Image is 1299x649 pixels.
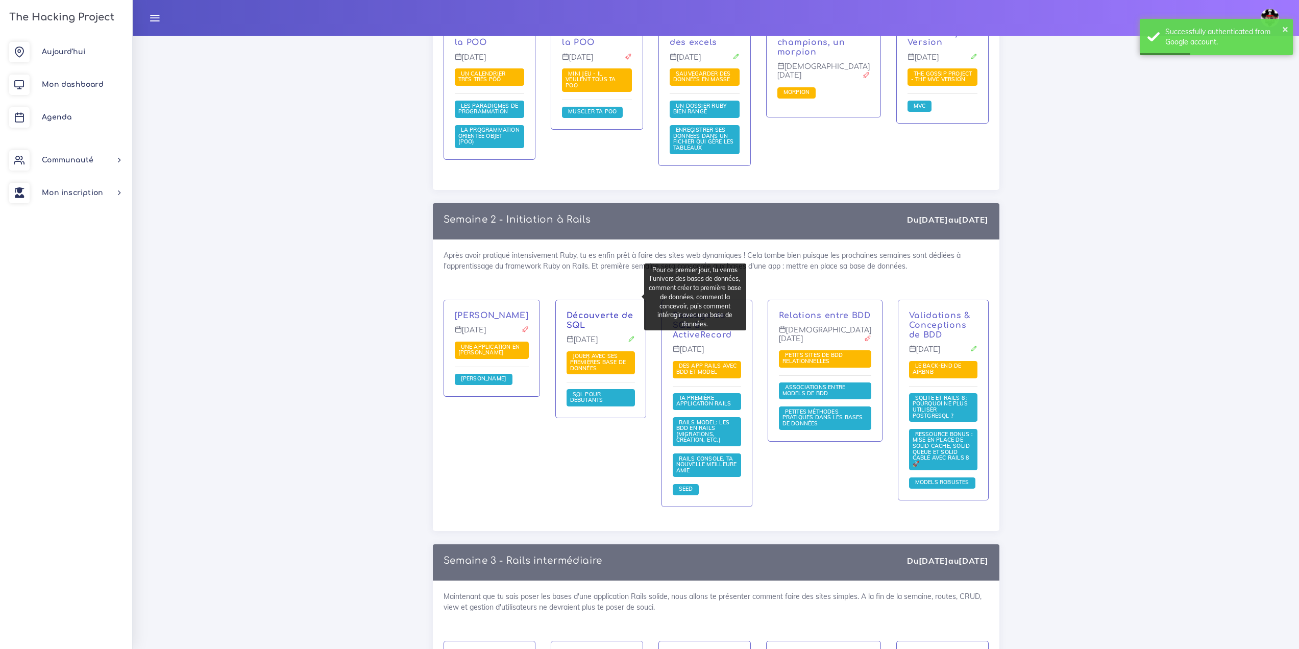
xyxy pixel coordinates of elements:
a: The Gossip Project - The MVC version [911,70,972,84]
span: Sauvegarder des données en masse [673,70,732,83]
a: La Programmation Orientée Objet (POO) [458,127,520,146]
span: Morpion [781,88,812,95]
a: Jouer avec des excels [670,29,721,47]
img: avatar [1261,9,1279,27]
span: Jouer avec ses premières base de données [570,352,626,371]
strong: [DATE] [919,556,948,566]
a: Jouer avec ses premières base de données [570,353,626,372]
p: [DATE] [909,345,977,362]
p: [DATE] [562,53,632,69]
a: Enregistrer ses données dans un fichier qui gère les tableaux [673,127,733,152]
span: Ta première application Rails [676,394,734,407]
a: Découverte de SQL [567,311,633,330]
span: Communauté [42,156,93,164]
h3: The Hacking Project [6,12,114,23]
a: Une application en [PERSON_NAME] [458,343,520,356]
p: [DATE] [567,335,635,352]
span: The Gossip Project - The MVC version [911,70,972,83]
a: Sauvegarder des données en masse [673,70,732,84]
span: La Programmation Orientée Objet (POO) [458,126,520,145]
p: [DATE] [908,53,977,69]
strong: [DATE] [919,214,948,225]
a: SQL pour débutants [570,391,606,404]
p: [DATE] [670,53,740,69]
a: Semaine 2 - Initiation à Rails [444,214,591,225]
span: Seed [676,485,696,492]
span: Ressource Bonus : Mise en place de Solid Cache, Solid Queue et Solid Cable avec Rails 8 🚀 [913,430,973,467]
span: Aujourd'hui [42,48,85,56]
strong: [DATE] [959,214,988,225]
a: Découverte de la POO [455,29,522,47]
span: Un calendrier très très PÔÔ [458,70,506,83]
p: Validations & Conceptions de BDD [909,311,977,340]
div: Après avoir pratiqué intensivement Ruby, tu es enfin prêt à faire des sites web dynamiques ! Cela... [433,239,999,531]
a: Un dossier Ruby bien rangé [673,102,726,115]
p: Relations entre BDD [779,311,871,321]
strong: [DATE] [959,556,988,566]
p: Semaine 3 - Rails intermédiaire [444,555,603,566]
p: [DATE] [455,53,525,69]
a: Un calendrier très très PÔÔ [458,70,506,84]
span: Agenda [42,113,71,121]
div: Pour ce premier jour, tu verras l'univers des bases de données, comment créer ta première base de... [644,263,746,330]
p: [DEMOGRAPHIC_DATA][DATE] [779,326,871,351]
a: [PERSON_NAME] [455,311,529,320]
a: Morpion [781,89,812,96]
a: Les paradigmes de programmation [458,102,519,115]
span: Petits sites de BDD relationnelles [782,351,843,365]
span: Associations entre models de BDD [782,383,846,397]
span: Rails Console, ta nouvelle meilleure amie [676,455,737,474]
span: SQLite et Rails 8 : Pourquoi ne plus utiliser PostgreSQL ? [913,394,968,419]
a: Plus loin dans la POO [562,29,628,47]
span: Enregistrer ses données dans un fichier qui gère les tableaux [673,126,733,151]
button: × [1282,23,1288,34]
span: Petites méthodes pratiques dans les bases de données [782,408,863,427]
p: [DATE] [455,326,529,342]
a: MVC - Ruby Version [908,29,959,47]
a: POO des champions, un morpion [777,29,845,57]
div: Du au [907,214,988,226]
a: Mini jeu - il veulent tous ta POO [566,70,616,89]
a: Muscler ta POO [566,108,619,115]
span: Des app Rails avec BDD et Model [676,362,737,375]
p: [DEMOGRAPHIC_DATA][DATE] [777,62,870,87]
span: Models robustes [913,478,972,486]
a: [PERSON_NAME] [458,375,509,382]
span: Le Back-end de Airbnb [913,362,962,375]
span: Rails Model: les BDD en Rails (migrations, création, etc.) [676,419,729,444]
span: SQL pour débutants [570,391,606,404]
span: Mon dashboard [42,81,104,88]
a: MVC [911,102,928,109]
span: Mon inscription [42,189,103,197]
p: [DATE] [673,345,741,362]
div: Du au [907,555,988,567]
div: Successfully authenticated from Google account. [1165,27,1285,47]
